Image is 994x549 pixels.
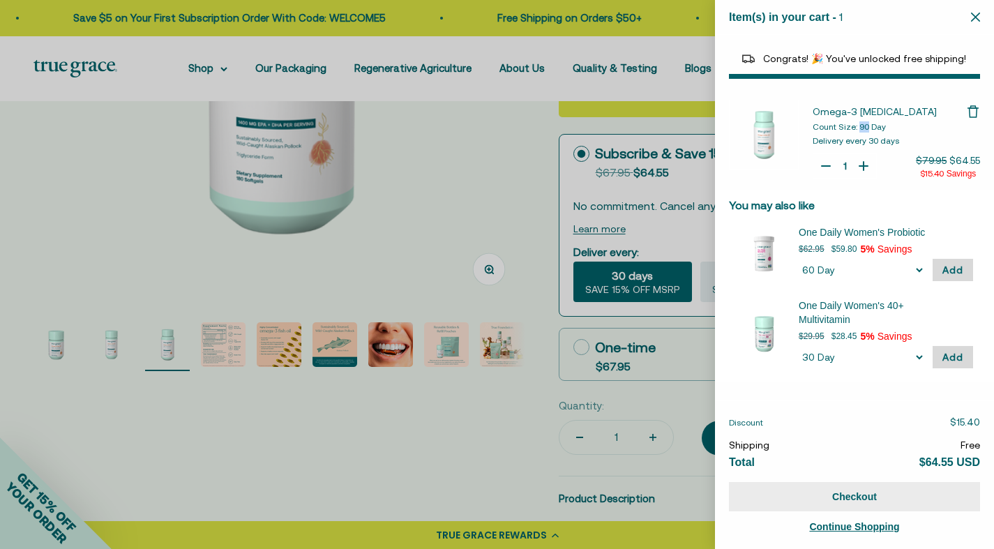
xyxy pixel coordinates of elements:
[878,331,912,342] span: Savings
[942,352,963,363] span: Add
[813,135,966,146] div: Delivery every 30 days
[799,225,973,239] div: One Daily Women's Probiotic
[729,418,763,428] span: Discount
[729,199,815,211] span: You may also like
[799,329,824,343] p: $29.95
[839,10,843,23] span: 1
[729,456,755,468] span: Total
[838,159,852,173] input: Quantity for Omega-3 Fish Oil
[729,11,836,23] span: Item(s) in your cart -
[920,169,944,179] span: $15.40
[933,259,973,281] button: Add
[961,439,980,451] span: Free
[736,306,792,361] img: 30 Day
[799,299,973,326] div: One Daily Women's 40+ Multivitamin
[763,53,966,64] span: Congrats! 🎉 You've unlocked free shipping!
[813,105,966,119] a: Omega-3 [MEDICAL_DATA]
[729,439,769,451] span: Shipping
[799,225,956,239] span: One Daily Women's Probiotic
[916,155,947,166] span: $79.95
[860,243,874,255] span: 5%
[933,346,973,368] button: Add
[813,122,886,132] span: Count Size: 90 Day
[740,50,757,67] img: Reward bar icon image
[942,264,963,276] span: Add
[799,242,824,256] p: $62.95
[736,225,792,281] img: 60 Day
[966,105,980,119] button: Remove Omega-3 Fish Oil
[831,242,857,256] p: $59.80
[949,155,980,166] span: $64.55
[729,100,799,170] img: Omega-3 Fish Oil - 90 Day
[947,169,977,179] span: Savings
[729,518,980,535] a: Continue Shopping
[831,329,857,343] p: $28.45
[919,456,980,468] span: $64.55 USD
[971,10,980,24] button: Close
[813,106,937,117] span: Omega-3 [MEDICAL_DATA]
[860,331,874,342] span: 5%
[799,299,956,326] span: One Daily Women's 40+ Multivitamin
[729,482,980,511] button: Checkout
[878,243,912,255] span: Savings
[950,416,980,428] span: $15.40
[809,521,899,532] span: Continue Shopping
